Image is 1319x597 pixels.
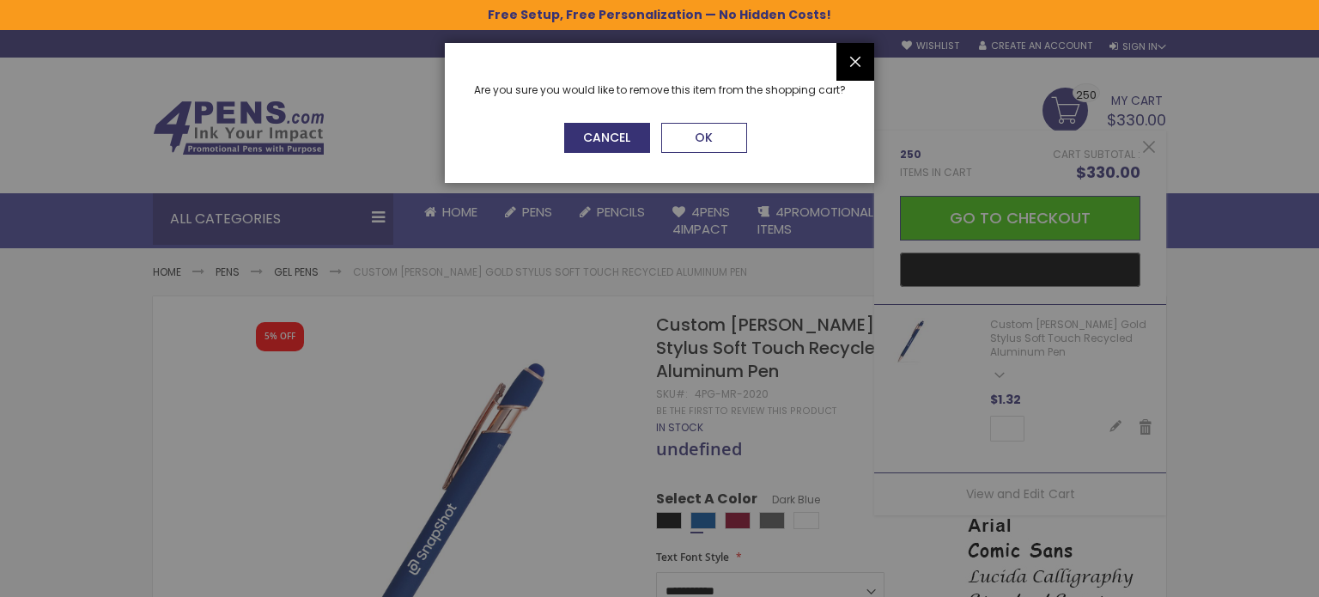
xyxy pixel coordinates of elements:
button: Cancel [564,123,650,153]
div: Are you sure you would like to remove this item from the shopping cart? [471,83,848,97]
span: Cancel [583,129,630,146]
button: OK [661,123,747,153]
span: OK [695,129,713,146]
iframe: Google Customer Reviews [1177,551,1319,597]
